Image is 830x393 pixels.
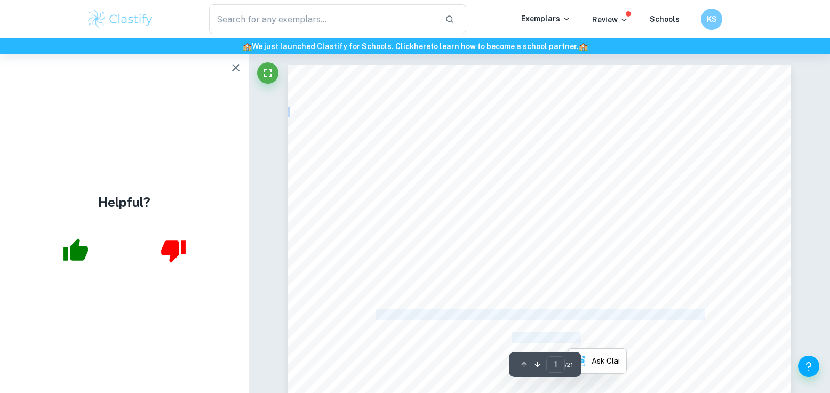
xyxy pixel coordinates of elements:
[579,42,588,51] span: 🏫
[706,13,718,25] h6: KS
[522,268,558,277] span: Recovery
[508,379,571,388] span: Word count:3448
[209,4,436,34] input: Search for any exemplars...
[497,164,581,173] span: Extended Essay: SEHS
[414,42,430,51] a: here
[243,42,252,51] span: 🏫
[650,15,680,23] a: Schools
[568,349,626,373] button: Ask Clai
[592,355,620,367] p: Ask Clai
[361,247,703,256] span: A comparison between Eccentric Training and Isometric Training for [MEDICAL_DATA]
[257,62,278,84] button: Fullscreen
[521,13,571,25] p: Exemplars
[565,360,573,370] span: / 21
[2,41,828,52] h6: We just launched Clastify for Schools. Click to learn how to become a school partner.
[376,310,703,320] span: Is Eccentric Training better than Isometric training for Quick Recovery of Achilles
[98,193,150,212] h4: Helpful?
[592,14,628,26] p: Review
[512,333,588,343] span: [MEDICAL_DATA]?
[727,96,732,105] span: 1
[701,9,722,30] button: KS
[86,9,154,30] img: Clastify logo
[798,356,819,377] button: Help and Feedback
[524,206,554,215] span: Group 4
